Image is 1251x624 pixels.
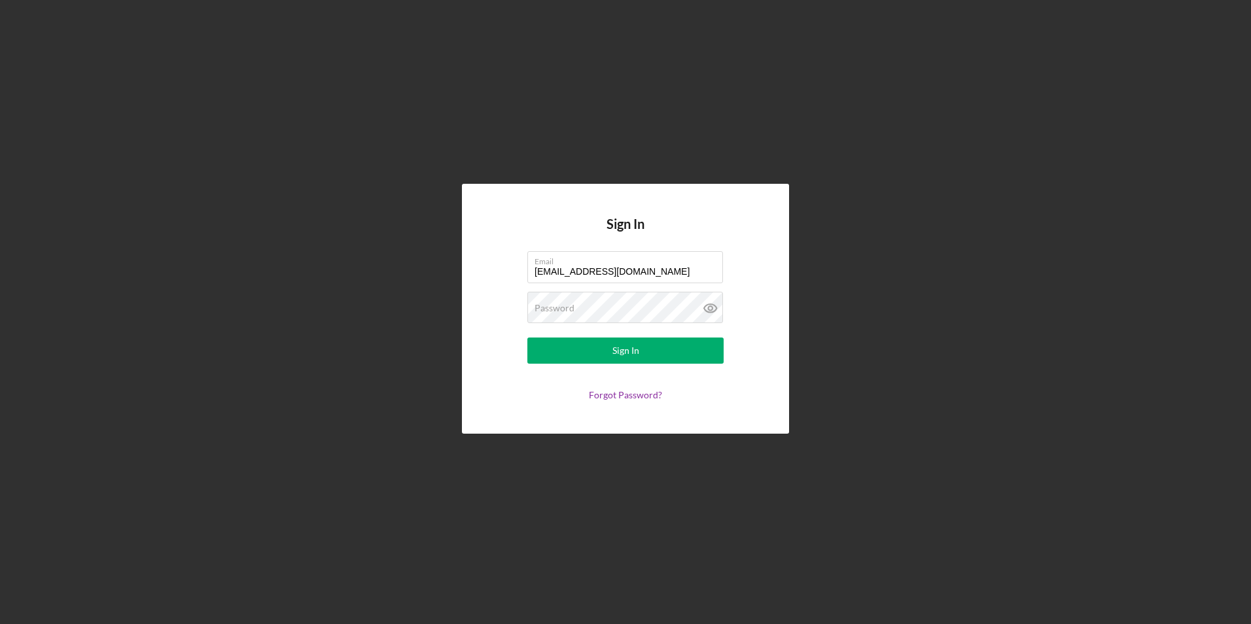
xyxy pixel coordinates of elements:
[607,217,644,251] h4: Sign In
[535,252,723,266] label: Email
[589,389,662,400] a: Forgot Password?
[527,338,724,364] button: Sign In
[612,338,639,364] div: Sign In
[535,303,574,313] label: Password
